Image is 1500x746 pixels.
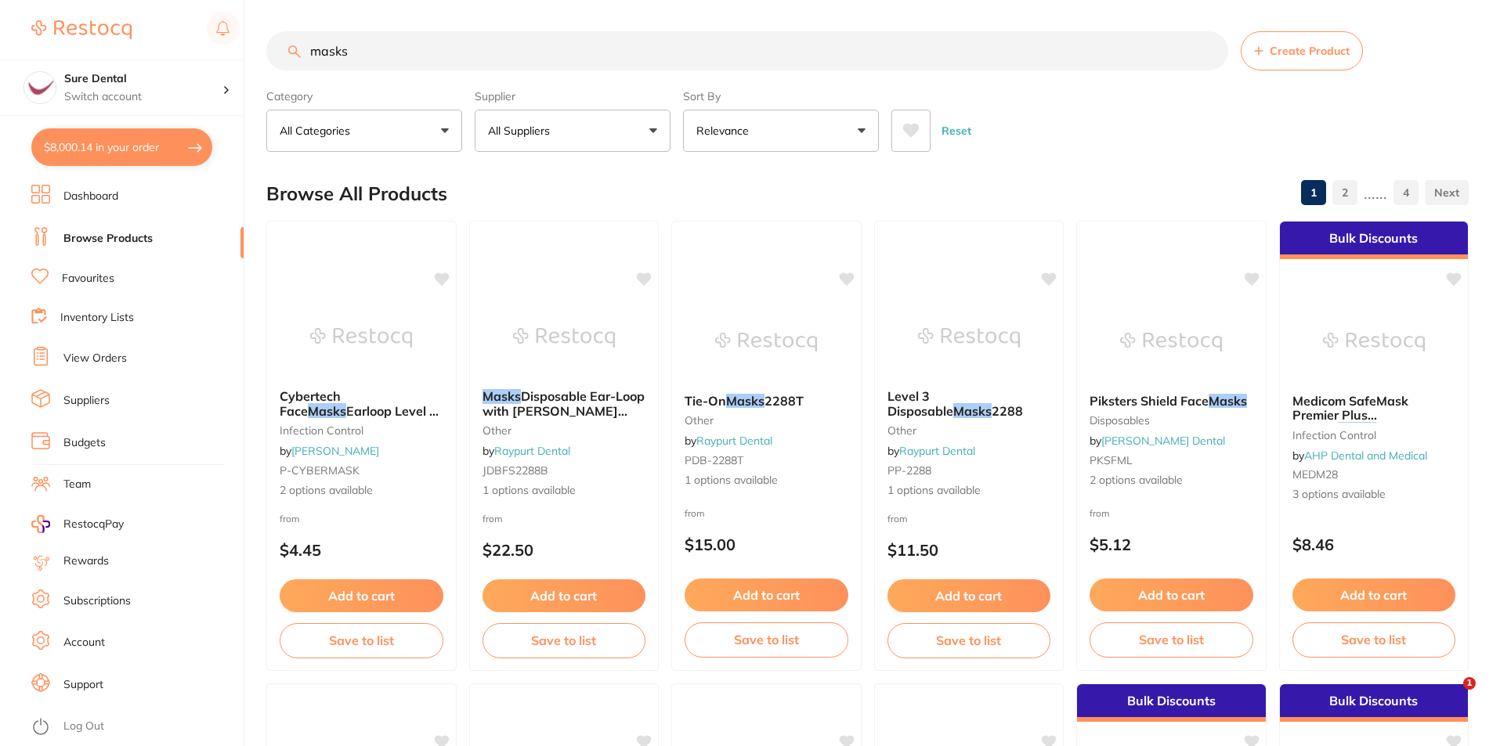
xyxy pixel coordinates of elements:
[63,517,124,532] span: RestocqPay
[1292,467,1338,481] span: MEDM28
[1090,394,1253,408] b: Piksters Shield Face Masks
[685,414,848,427] small: other
[1292,429,1456,441] small: infection control
[63,189,118,204] a: Dashboard
[1292,535,1456,553] p: $8.46
[1301,177,1326,208] a: 1
[63,351,127,366] a: View Orders
[685,394,848,408] b: Tie-On Masks 2288T
[266,89,462,103] label: Category
[63,231,153,247] a: Browse Products
[887,463,931,478] span: PP-2288
[483,388,645,433] span: Disposable Ear-Loop with [PERSON_NAME] Latex Free FS2288
[1090,473,1253,488] span: 2 options available
[715,303,817,381] img: Tie-On Masks 2288T
[953,403,992,419] em: Masks
[1241,31,1363,70] button: Create Product
[1292,487,1456,503] span: 3 options available
[31,12,132,48] a: Restocq Logo
[1090,535,1253,553] p: $5.12
[280,444,379,458] span: by
[63,635,105,650] a: Account
[1270,45,1350,57] span: Create Product
[64,89,222,105] p: Switch account
[483,388,521,404] em: Masks
[1090,622,1253,657] button: Save to list
[63,435,106,451] a: Budgets
[64,71,222,87] h4: Sure Dental
[685,434,772,448] span: by
[696,434,772,448] a: Raypurt Dental
[685,578,848,611] button: Add to cart
[1364,184,1387,202] p: ......
[266,31,1228,70] input: Search Products
[887,623,1051,658] button: Save to list
[63,593,131,609] a: Subscriptions
[280,623,443,658] button: Save to list
[308,403,346,419] em: Masks
[483,513,503,524] span: from
[1431,677,1469,715] iframe: Intercom live chat
[1304,449,1427,463] a: AHP Dental and Medical
[887,579,1051,612] button: Add to cart
[1090,393,1209,409] span: Piksters Shield Face
[887,424,1051,437] small: other
[1090,434,1225,448] span: by
[280,424,443,437] small: infection control
[280,463,360,478] span: P-CYBERMASK
[1292,393,1408,438] span: Medicom SafeMask Premier Plus Earloop
[31,715,239,740] button: Log Out
[1292,449,1427,463] span: by
[937,110,976,152] button: Reset
[266,110,462,152] button: All Categories
[992,403,1023,419] span: 2288
[726,393,764,409] em: Masks
[1292,578,1456,611] button: Add to cart
[1332,177,1357,208] a: 2
[1120,303,1222,381] img: Piksters Shield Face Masks
[483,463,548,478] span: JDBFS2288B
[31,515,124,533] a: RestocqPay
[63,477,91,492] a: Team
[475,89,670,103] label: Supplier
[1090,414,1253,427] small: disposables
[1090,507,1110,519] span: from
[483,389,646,418] b: Masks Disposable Ear-Loop with Shields Latex Free FS2288
[887,483,1051,499] span: 1 options available
[887,541,1051,559] p: $11.50
[1393,177,1419,208] a: 4
[1280,684,1469,722] div: Bulk Discounts
[1090,578,1253,611] button: Add to cart
[280,389,443,418] b: Cybertech Face Masks Earloop Level 2 BLUE/PINK 50pk
[483,541,646,559] p: $22.50
[291,444,379,458] a: [PERSON_NAME]
[31,20,132,39] img: Restocq Logo
[31,128,212,166] button: $8,000.14 in your order
[280,123,356,139] p: All Categories
[280,388,341,418] span: Cybertech Face
[887,388,953,418] span: Level 3 Disposable
[1077,684,1266,722] div: Bulk Discounts
[685,393,726,409] span: Tie-On
[685,473,848,488] span: 1 options available
[280,483,443,499] span: 2 options available
[1323,303,1425,381] img: Medicom SafeMask Premier Plus Earloop Masks - Level 2
[696,123,755,139] p: Relevance
[31,515,50,533] img: RestocqPay
[63,393,110,409] a: Suppliers
[63,677,103,693] a: Support
[887,389,1051,418] b: Level 3 Disposable Masks 2288
[475,110,670,152] button: All Suppliers
[63,553,109,569] a: Rewards
[887,513,908,524] span: from
[1292,394,1456,423] b: Medicom SafeMask Premier Plus Earloop Masks - Level 2
[60,310,134,326] a: Inventory Lists
[887,444,975,458] span: by
[310,298,412,377] img: Cybertech Face Masks Earloop Level 2 BLUE/PINK 50pk
[1292,622,1456,657] button: Save to list
[266,183,447,205] h2: Browse All Products
[24,72,56,103] img: Sure Dental
[1280,222,1469,259] div: Bulk Discounts
[483,483,646,499] span: 1 options available
[513,298,615,377] img: Masks Disposable Ear-Loop with Shields Latex Free FS2288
